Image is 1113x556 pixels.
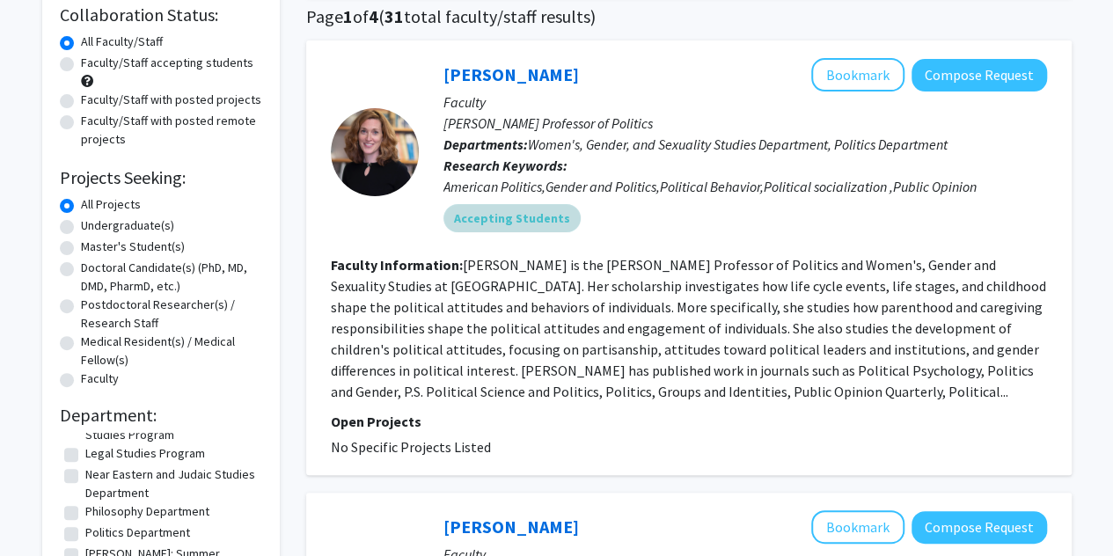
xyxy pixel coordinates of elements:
p: Open Projects [331,411,1047,432]
fg-read-more: [PERSON_NAME] is the [PERSON_NAME] Professor of Politics and Women's, Gender and Sexuality Studie... [331,256,1046,400]
span: 4 [369,5,378,27]
mat-chip: Accepting Students [443,204,581,232]
label: All Faculty/Staff [81,33,163,51]
button: Compose Request to Jill Greenlee [912,59,1047,91]
label: Faculty/Staff with posted remote projects [81,112,262,149]
b: Faculty Information: [331,256,463,274]
button: Compose Request to Adrianne Krstansky [912,511,1047,544]
label: Faculty [81,369,119,388]
b: Departments: [443,135,528,153]
p: Faculty [443,91,1047,113]
button: Add Jill Greenlee to Bookmarks [811,58,904,91]
h2: Projects Seeking: [60,167,262,188]
label: Philosophy Department [85,502,209,521]
a: [PERSON_NAME] [443,63,579,85]
label: Legal Studies Program [85,444,205,463]
h2: Department: [60,405,262,426]
h2: Collaboration Status: [60,4,262,26]
span: 1 [343,5,353,27]
label: All Projects [81,195,141,214]
button: Add Adrianne Krstansky to Bookmarks [811,510,904,544]
div: American Politics,Gender and Politics,Political Behavior,Political socialization ,Public Opinion [443,176,1047,197]
p: [PERSON_NAME] Professor of Politics [443,113,1047,134]
iframe: Chat [13,477,75,543]
span: Women's, Gender, and Sexuality Studies Department, Politics Department [528,135,948,153]
span: No Specific Projects Listed [331,438,491,456]
label: Postdoctoral Researcher(s) / Research Staff [81,296,262,333]
label: Politics Department [85,523,190,542]
a: [PERSON_NAME] [443,516,579,538]
label: Faculty/Staff accepting students [81,54,253,72]
h1: Page of ( total faculty/staff results) [306,6,1072,27]
label: Faculty/Staff with posted projects [81,91,261,109]
label: Doctoral Candidate(s) (PhD, MD, DMD, PharmD, etc.) [81,259,262,296]
label: Medical Resident(s) / Medical Fellow(s) [81,333,262,369]
label: Near Eastern and Judaic Studies Department [85,465,258,502]
label: Master's Student(s) [81,238,185,256]
label: Undergraduate(s) [81,216,174,235]
span: 31 [384,5,404,27]
b: Research Keywords: [443,157,567,174]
